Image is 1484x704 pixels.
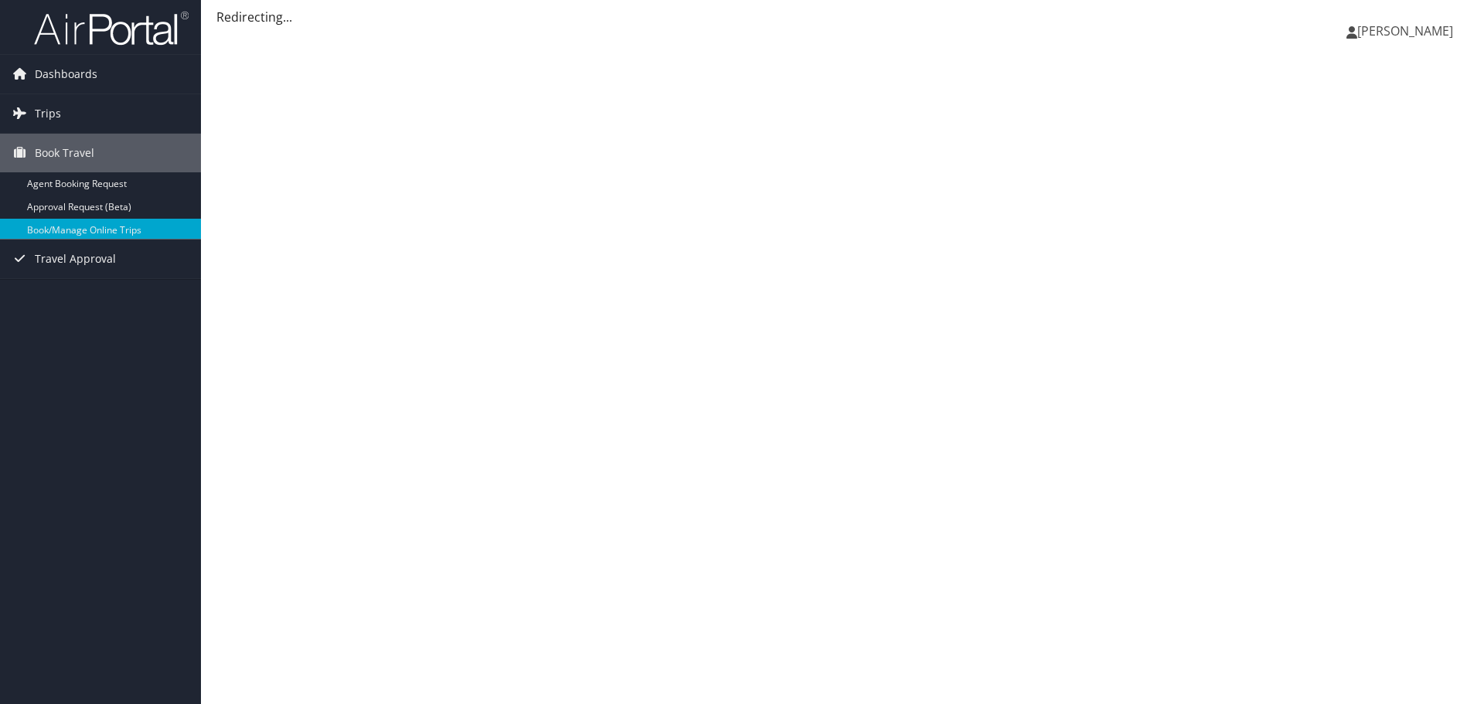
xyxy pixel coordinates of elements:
[216,8,1469,26] div: Redirecting...
[35,94,61,133] span: Trips
[35,134,94,172] span: Book Travel
[1357,22,1453,39] span: [PERSON_NAME]
[35,240,116,278] span: Travel Approval
[1346,8,1469,54] a: [PERSON_NAME]
[35,55,97,94] span: Dashboards
[34,10,189,46] img: airportal-logo.png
